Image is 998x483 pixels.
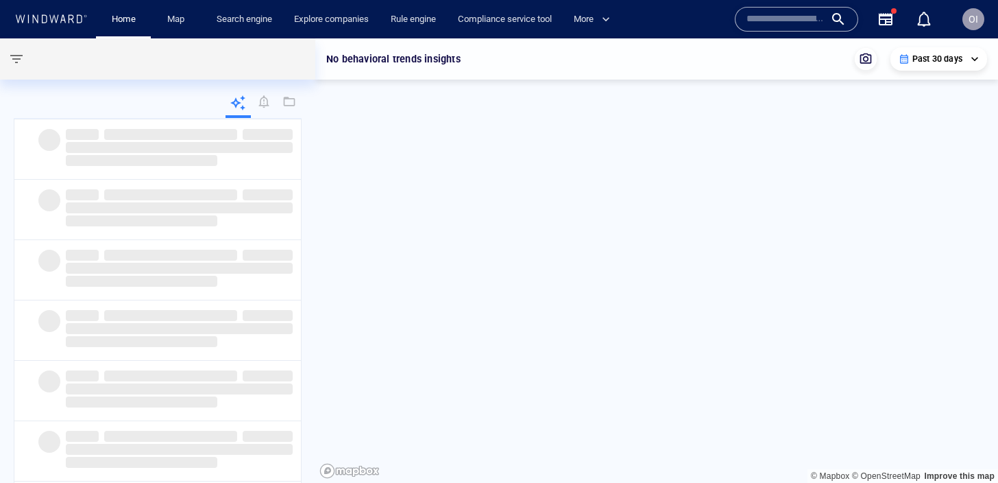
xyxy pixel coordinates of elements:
span: ‌ [243,310,293,321]
span: ‌ [38,129,60,151]
span: ‌ [66,431,99,442]
a: Compliance service tool [452,8,557,32]
button: OI [960,5,987,33]
span: More [574,12,610,27]
span: ‌ [243,431,293,442]
span: ‌ [66,370,99,381]
span: OI [969,14,978,25]
span: ‌ [66,276,217,287]
a: Explore companies [289,8,374,32]
span: ‌ [243,129,293,140]
span: ‌ [66,129,99,140]
span: ‌ [104,129,237,140]
a: Map [162,8,195,32]
div: Past 30 days [899,53,979,65]
button: Home [101,8,145,32]
span: ‌ [66,263,293,274]
span: ‌ [104,250,237,261]
span: ‌ [38,431,60,453]
span: ‌ [66,142,293,153]
span: ‌ [104,370,237,381]
span: ‌ [66,457,217,468]
span: ‌ [38,310,60,332]
span: ‌ [66,189,99,200]
span: ‌ [66,202,293,213]
span: ‌ [38,250,60,272]
a: Mapbox [811,471,849,481]
button: Map [156,8,200,32]
a: Search engine [211,8,278,32]
span: ‌ [66,444,293,455]
a: Map feedback [924,471,995,481]
span: ‌ [66,155,217,166]
a: OpenStreetMap [852,471,921,481]
a: Rule engine [385,8,441,32]
span: ‌ [38,189,60,211]
span: ‌ [66,384,293,394]
span: ‌ [104,189,237,200]
span: ‌ [104,431,237,442]
button: More [568,8,622,32]
canvas: Map [315,38,998,483]
a: Mapbox logo [319,463,380,479]
span: ‌ [66,250,99,261]
p: No behavioral trends insights [326,51,461,67]
span: ‌ [104,310,237,321]
a: Home [106,8,141,32]
span: ‌ [66,397,217,408]
span: ‌ [66,215,217,226]
span: ‌ [243,250,293,261]
p: Past 30 days [912,53,962,65]
span: ‌ [66,323,293,334]
span: ‌ [243,370,293,381]
span: ‌ [38,370,60,392]
span: ‌ [66,310,99,321]
span: ‌ [66,336,217,347]
div: Notification center [916,11,932,27]
span: ‌ [243,189,293,200]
